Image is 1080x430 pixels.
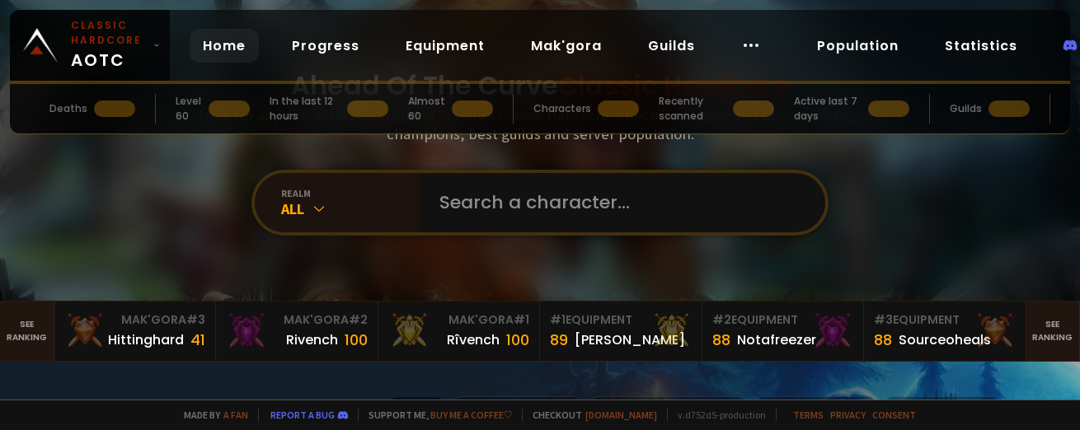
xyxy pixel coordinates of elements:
[108,330,184,350] div: Hittinghard
[190,29,259,63] a: Home
[550,311,692,329] div: Equipment
[430,173,805,232] input: Search a character...
[430,409,512,421] a: Buy me a coffee
[270,409,335,421] a: Report a bug
[226,311,368,329] div: Mak'Gora
[899,330,991,350] div: Sourceoheals
[794,94,862,124] div: Active last 7 days
[216,301,378,361] a: Mak'Gora#2Rivench100
[874,311,1016,329] div: Equipment
[54,301,217,361] a: Mak'Gora#3Hittinghard41
[864,301,1026,361] a: #3Equipment88Sourceoheals
[712,311,854,329] div: Equipment
[522,409,657,421] span: Checkout
[793,409,824,421] a: Terms
[71,18,147,72] span: AOTC
[575,330,685,350] div: [PERSON_NAME]
[804,29,912,63] a: Population
[540,301,702,361] a: #1Equipment89[PERSON_NAME]
[190,329,205,351] div: 41
[932,29,1031,63] a: Statistics
[533,101,591,116] div: Characters
[358,409,512,421] span: Support me,
[270,94,340,124] div: In the last 12 hours
[737,330,816,350] div: Notafreezer
[64,311,206,329] div: Mak'Gora
[712,329,730,351] div: 88
[279,29,373,63] a: Progress
[950,101,982,116] div: Guilds
[223,409,248,421] a: a fan
[635,29,708,63] a: Guilds
[49,101,87,116] div: Deaths
[281,187,420,199] div: realm
[286,330,338,350] div: Rivench
[585,409,657,421] a: [DOMAIN_NAME]
[518,29,615,63] a: Mak'gora
[506,329,529,351] div: 100
[514,311,529,328] span: # 1
[176,94,202,124] div: Level 60
[667,409,766,421] span: v. d752d5 - production
[874,311,893,328] span: # 3
[659,94,727,124] div: Recently scanned
[345,329,368,351] div: 100
[702,301,865,361] a: #2Equipment88Notafreezer
[349,311,368,328] span: # 2
[872,409,916,421] a: Consent
[378,301,541,361] a: Mak'Gora#1Rîvench100
[281,199,420,218] div: All
[392,29,498,63] a: Equipment
[10,10,170,81] a: Classic HardcoreAOTC
[71,18,147,48] small: Classic Hardcore
[447,330,500,350] div: Rîvench
[408,94,445,124] div: Almost 60
[550,311,566,328] span: # 1
[186,311,205,328] span: # 3
[388,311,530,329] div: Mak'Gora
[830,409,866,421] a: Privacy
[174,409,248,421] span: Made by
[550,329,568,351] div: 89
[874,329,892,351] div: 88
[712,311,731,328] span: # 2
